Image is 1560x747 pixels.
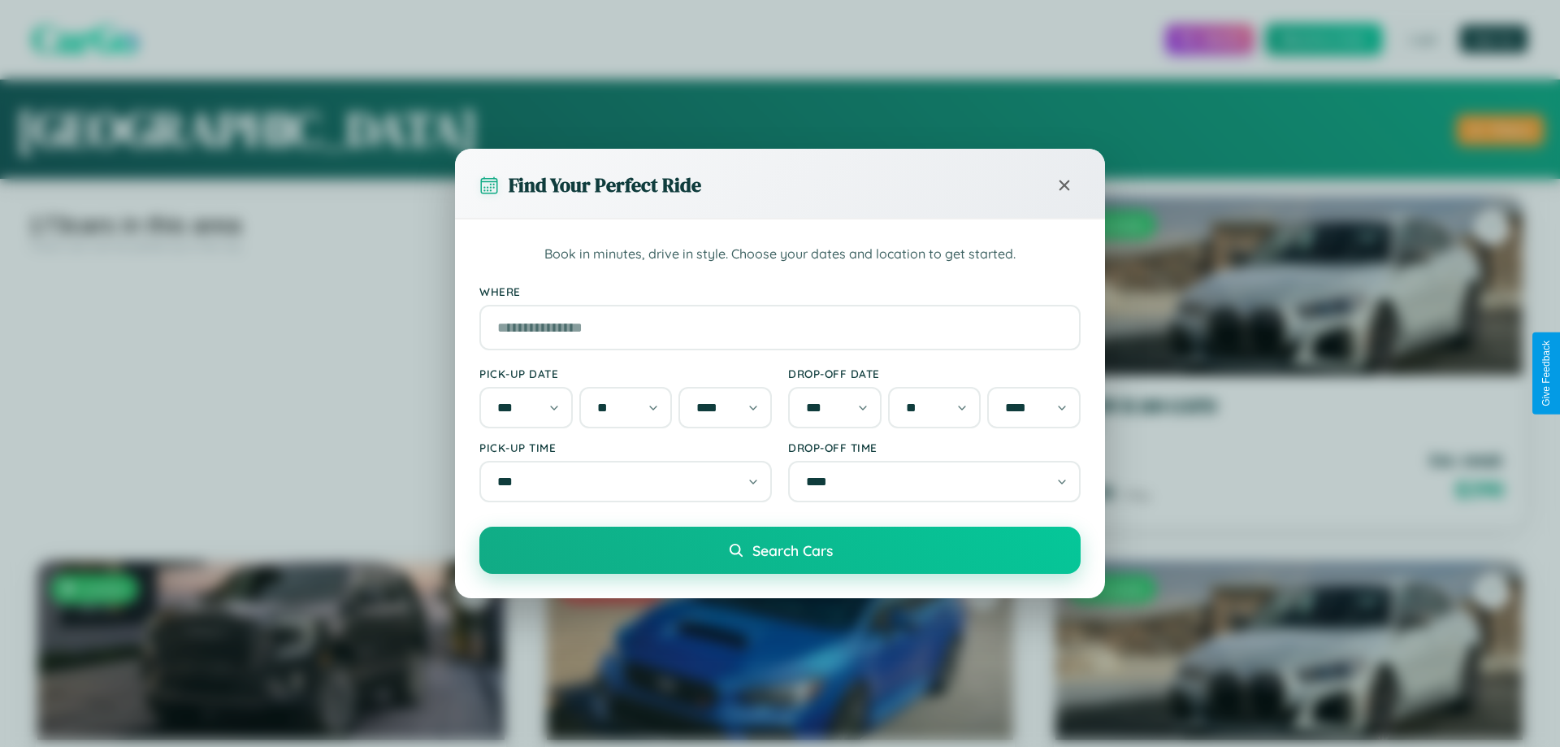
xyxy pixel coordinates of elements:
[788,367,1081,380] label: Drop-off Date
[509,172,701,198] h3: Find Your Perfect Ride
[479,244,1081,265] p: Book in minutes, drive in style. Choose your dates and location to get started.
[479,284,1081,298] label: Where
[788,441,1081,454] label: Drop-off Time
[479,441,772,454] label: Pick-up Time
[479,527,1081,574] button: Search Cars
[752,541,833,559] span: Search Cars
[479,367,772,380] label: Pick-up Date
